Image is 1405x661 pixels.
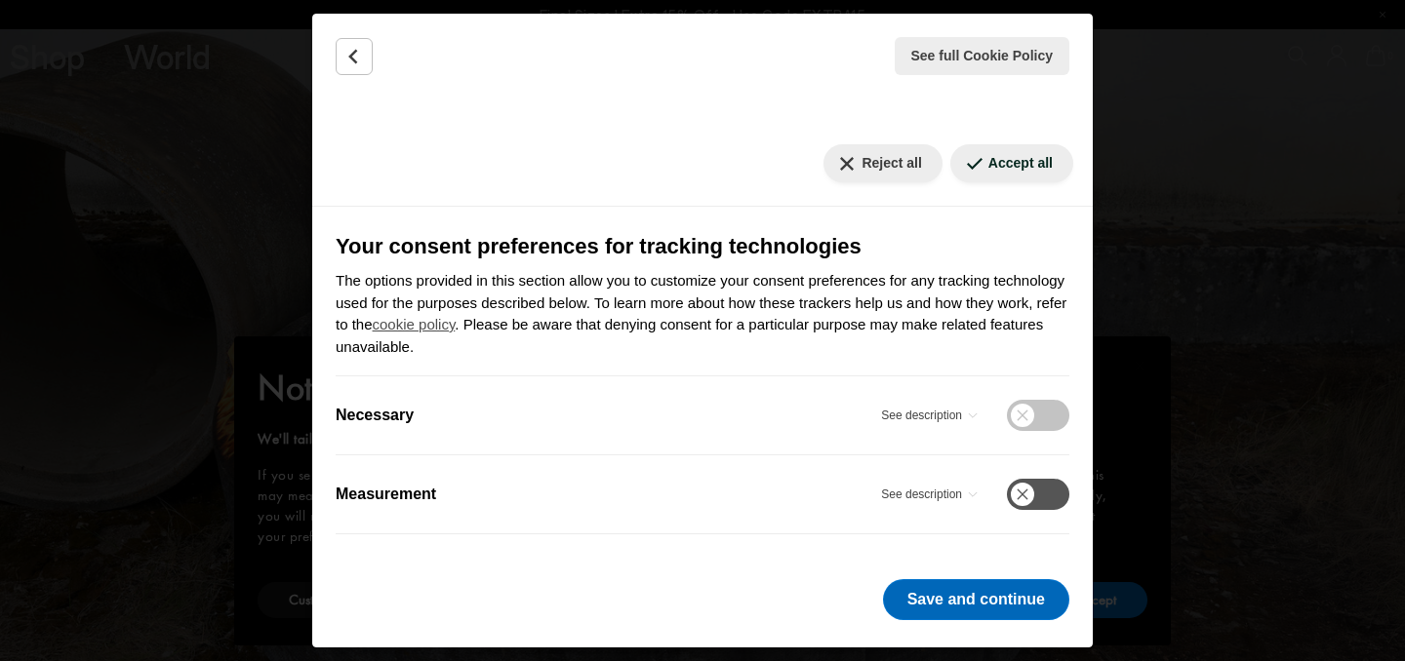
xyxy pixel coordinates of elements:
[373,316,456,332] a: cookie policy - link opens in a new tab
[881,479,983,510] button: Measurement - See description
[336,483,436,506] label: Measurement
[823,144,942,182] button: Reject all
[950,144,1073,182] button: Accept all
[336,270,1069,358] p: The options provided in this section allow you to customize your consent preferences for any trac...
[881,400,983,431] button: Necessary - See description
[336,230,1069,262] h3: Your consent preferences for tracking technologies
[336,38,373,75] button: Back
[883,579,1069,620] button: Save and continue
[911,46,1054,66] span: See full Cookie Policy
[336,404,414,427] label: Necessary
[895,37,1070,75] button: See full Cookie Policy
